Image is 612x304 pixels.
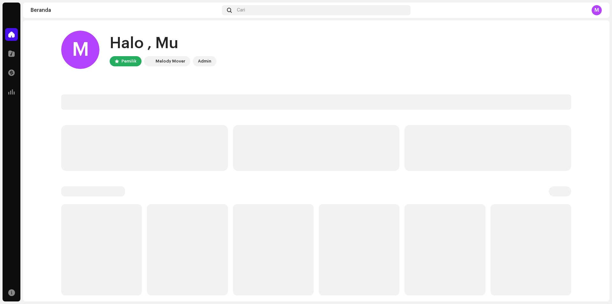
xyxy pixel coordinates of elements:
[198,57,211,65] div: Admin
[237,8,245,13] span: Cari
[121,57,136,65] div: Pemilik
[31,8,219,13] div: Beranda
[156,57,185,65] div: Melody Mover
[145,57,153,65] img: 34f81ff7-2202-4073-8c5d-62963ce809f3
[592,5,602,15] div: M
[61,31,99,69] div: M
[110,33,216,54] div: Halo , Mu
